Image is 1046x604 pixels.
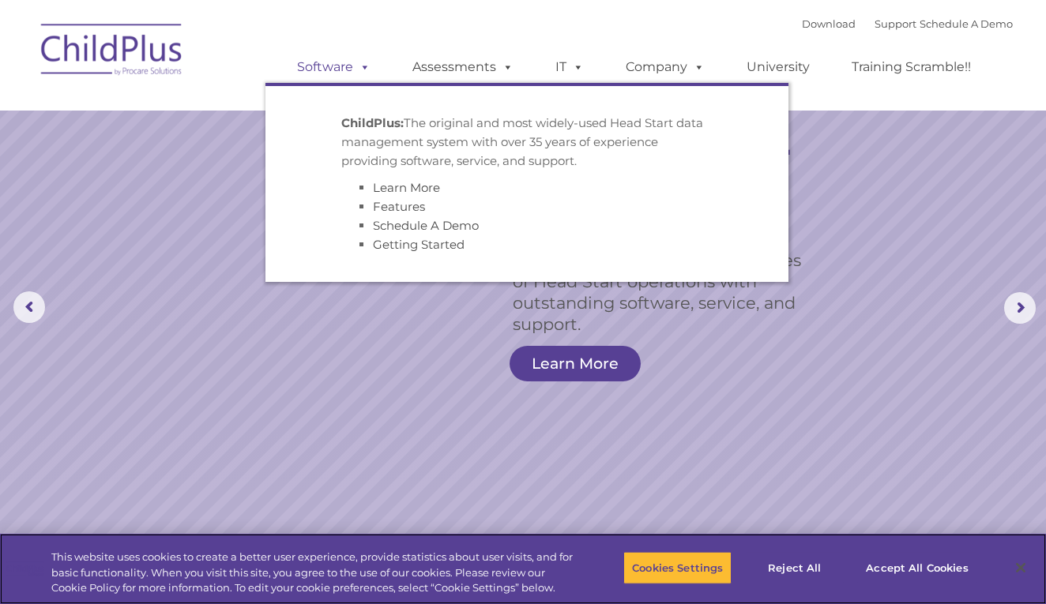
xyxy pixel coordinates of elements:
[920,17,1013,30] a: Schedule A Demo
[281,51,386,83] a: Software
[220,104,268,116] span: Last name
[510,346,641,381] a: Learn More
[341,114,713,171] p: The original and most widely-used Head Start data management system with over 35 years of experie...
[875,17,916,30] a: Support
[341,115,404,130] strong: ChildPlus:
[513,249,819,335] rs-layer: Simplify the day-to-day challenges of Head Start operations with outstanding software, service, a...
[373,218,479,233] a: Schedule A Demo
[731,51,826,83] a: University
[623,551,732,584] button: Cookies Settings
[33,13,191,92] img: ChildPlus by Procare Solutions
[220,169,287,181] span: Phone number
[836,51,987,83] a: Training Scramble!!
[540,51,600,83] a: IT
[610,51,721,83] a: Company
[1003,550,1038,585] button: Close
[802,17,856,30] a: Download
[373,199,425,214] a: Features
[397,51,529,83] a: Assessments
[373,180,440,195] a: Learn More
[745,551,844,584] button: Reject All
[857,551,976,584] button: Accept All Cookies
[51,550,575,596] div: This website uses cookies to create a better user experience, provide statistics about user visit...
[373,237,465,252] a: Getting Started
[802,17,1013,30] font: |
